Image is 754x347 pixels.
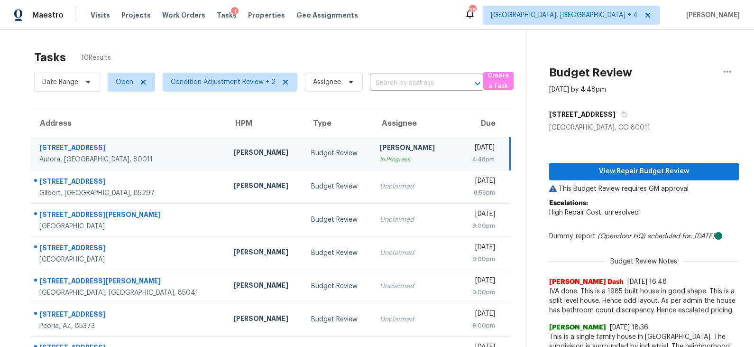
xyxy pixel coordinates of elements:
[39,276,218,288] div: [STREET_ADDRESS][PERSON_NAME]
[91,10,110,20] span: Visits
[682,10,740,20] span: [PERSON_NAME]
[311,149,365,158] div: Budget Review
[30,110,226,137] th: Address
[171,77,276,87] span: Condition Adjustment Review + 2
[616,106,628,123] button: Copy Address
[549,123,739,132] div: [GEOGRAPHIC_DATA], CO 80011
[458,188,496,197] div: 8:56pm
[231,7,239,17] div: 1
[39,155,218,164] div: Aurora, [GEOGRAPHIC_DATA], 80011
[458,155,495,164] div: 4:48pm
[233,148,296,159] div: [PERSON_NAME]
[458,276,496,288] div: [DATE]
[34,53,66,62] h2: Tasks
[458,221,496,231] div: 9:00pm
[248,10,285,20] span: Properties
[296,10,358,20] span: Geo Assignments
[380,248,443,258] div: Unclaimed
[380,143,443,155] div: [PERSON_NAME]
[42,77,78,87] span: Date Range
[451,110,510,137] th: Due
[458,288,496,297] div: 9:00pm
[380,215,443,225] div: Unclaimed
[121,10,151,20] span: Projects
[39,243,218,255] div: [STREET_ADDRESS]
[549,184,739,194] p: This Budget Review requires GM approval
[226,110,304,137] th: HPM
[380,182,443,191] div: Unclaimed
[458,176,496,188] div: [DATE]
[458,321,496,330] div: 9:00pm
[311,315,365,324] div: Budget Review
[303,110,372,137] th: Type
[491,10,638,20] span: [GEOGRAPHIC_DATA], [GEOGRAPHIC_DATA] + 4
[598,233,645,240] i: (Opendoor HQ)
[549,200,588,206] b: Escalations:
[311,248,365,258] div: Budget Review
[39,188,218,198] div: Gilbert, [GEOGRAPHIC_DATA], 85297
[549,85,606,94] div: [DATE] by 4:48pm
[549,287,739,315] span: IVA done. This is a 1985 built house in good shape. This is a split level house. Hence odd layout...
[313,77,341,87] span: Assignee
[458,309,496,321] div: [DATE]
[39,321,218,331] div: Peoria, AZ, 85373
[605,257,683,266] span: Budget Review Notes
[380,155,443,164] div: In Progress
[39,143,218,155] div: [STREET_ADDRESS]
[380,315,443,324] div: Unclaimed
[39,255,218,264] div: [GEOGRAPHIC_DATA]
[233,314,296,326] div: [PERSON_NAME]
[488,70,509,92] span: Create a Task
[233,181,296,193] div: [PERSON_NAME]
[311,182,365,191] div: Budget Review
[380,281,443,291] div: Unclaimed
[39,222,218,231] div: [GEOGRAPHIC_DATA]
[311,281,365,291] div: Budget Review
[610,324,648,331] span: [DATE] 18:36
[549,277,624,287] span: [PERSON_NAME] Dash
[39,177,218,188] div: [STREET_ADDRESS]
[233,247,296,259] div: [PERSON_NAME]
[647,233,715,240] i: scheduled for: [DATE]
[549,163,739,180] button: View Repair Budget Review
[233,281,296,292] div: [PERSON_NAME]
[162,10,205,20] span: Work Orders
[458,209,496,221] div: [DATE]
[549,209,639,216] span: High Repair Cost: unresolved
[627,279,667,285] span: [DATE] 16:48
[217,12,237,19] span: Tasks
[549,68,632,77] h2: Budget Review
[311,215,365,225] div: Budget Review
[39,288,218,298] div: [GEOGRAPHIC_DATA], [GEOGRAPHIC_DATA], 85041
[32,10,64,20] span: Maestro
[39,210,218,222] div: [STREET_ADDRESS][PERSON_NAME]
[81,53,111,63] span: 10 Results
[549,323,606,332] span: [PERSON_NAME]
[372,110,451,137] th: Assignee
[458,243,496,254] div: [DATE]
[39,309,218,321] div: [STREET_ADDRESS]
[370,76,457,91] input: Search by address
[549,232,739,241] div: Dummy_report
[458,254,496,264] div: 9:00pm
[471,77,484,90] button: Open
[549,110,616,119] h5: [STREET_ADDRESS]
[557,166,731,178] span: View Repair Budget Review
[483,72,514,90] button: Create a Task
[116,77,133,87] span: Open
[469,6,476,15] div: 38
[458,143,495,155] div: [DATE]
